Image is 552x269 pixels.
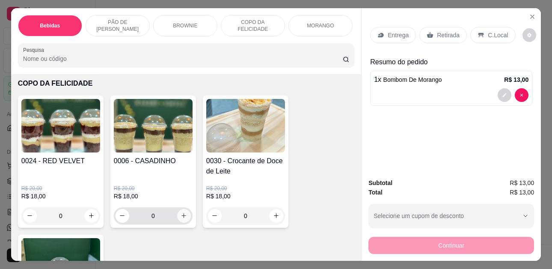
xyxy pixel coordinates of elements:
p: COPO DA FELICIDADE [18,78,354,89]
p: R$ 20,00 [114,185,193,192]
button: decrease-product-quantity [522,28,536,42]
p: R$ 18,00 [21,192,100,200]
p: BROWNIE [173,22,197,29]
img: product-image [21,99,100,152]
p: Retirada [437,31,460,39]
p: R$ 20,00 [21,185,100,192]
button: increase-product-quantity [270,209,283,223]
h4: 0006 - CASADINHO [114,156,193,166]
label: Pesquisa [23,46,47,54]
p: C.Local [488,31,508,39]
button: decrease-product-quantity [208,209,222,223]
strong: Total [368,189,382,196]
p: Entrega [388,31,409,39]
h4: 0024 - RED VELVET [21,156,100,166]
button: decrease-product-quantity [23,209,37,223]
p: MORANGO [307,22,334,29]
p: R$ 18,00 [206,192,285,200]
h4: 0030 - Crocante de Doce de Leite [206,156,285,176]
span: Bombom De Morango [383,76,442,83]
button: increase-product-quantity [177,209,191,223]
p: R$ 18,00 [114,192,193,200]
p: PÃO DE [PERSON_NAME] [93,19,142,33]
button: decrease-product-quantity [498,88,511,102]
p: R$ 20,00 [206,185,285,192]
p: R$ 13,00 [504,75,528,84]
button: Close [525,10,539,24]
strong: Subtotal [368,179,392,186]
span: R$ 13,00 [510,188,534,197]
span: R$ 13,00 [510,178,534,188]
img: product-image [114,99,193,152]
button: Selecione um cupom de desconto [368,204,534,228]
p: 1 x [374,75,442,85]
p: Resumo do pedido [370,57,532,67]
img: product-image [206,99,285,152]
input: Pesquisa [23,54,343,63]
button: increase-product-quantity [85,209,98,223]
p: Bebidas [40,22,60,29]
p: COPO DA FELICIDADE [228,19,278,33]
button: decrease-product-quantity [515,88,528,102]
button: decrease-product-quantity [116,209,129,223]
